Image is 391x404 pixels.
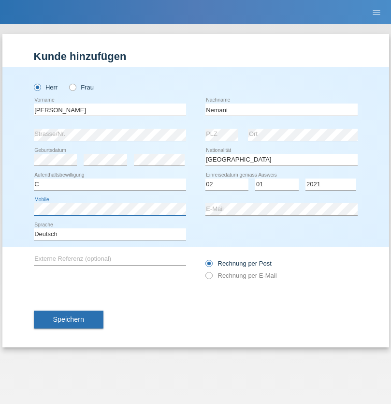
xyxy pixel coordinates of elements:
label: Rechnung per E-Mail [205,272,277,279]
input: Rechnung per Post [205,260,212,272]
i: menu [372,8,381,17]
input: Frau [69,84,75,90]
label: Herr [34,84,58,91]
label: Rechnung per Post [205,260,272,267]
a: menu [367,9,386,15]
label: Frau [69,84,94,91]
input: Herr [34,84,40,90]
span: Speichern [53,315,84,323]
h1: Kunde hinzufügen [34,50,358,62]
input: Rechnung per E-Mail [205,272,212,284]
button: Speichern [34,311,103,329]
